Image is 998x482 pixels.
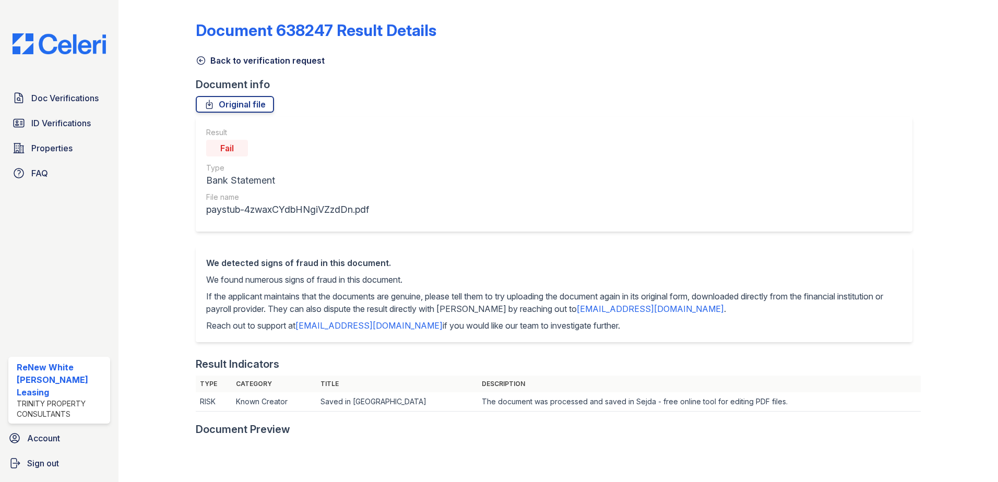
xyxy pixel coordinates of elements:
[196,376,232,392] th: Type
[206,319,902,332] p: Reach out to support at if you would like our team to investigate further.
[8,88,110,109] a: Doc Verifications
[724,304,726,314] span: .
[8,138,110,159] a: Properties
[232,392,316,412] td: Known Creator
[206,202,369,217] div: paystub-4zwaxCYdbHNgiVZzdDn.pdf
[206,273,902,286] p: We found numerous signs of fraud in this document.
[196,54,325,67] a: Back to verification request
[206,192,369,202] div: File name
[196,77,921,92] div: Document info
[232,376,316,392] th: Category
[4,428,114,449] a: Account
[206,127,369,138] div: Result
[577,304,724,314] a: [EMAIL_ADDRESS][DOMAIN_NAME]
[478,376,921,392] th: Description
[17,399,106,419] div: Trinity Property Consultants
[196,422,290,437] div: Document Preview
[478,392,921,412] td: The document was processed and saved in Sejda - free online tool for editing PDF files.
[4,453,114,474] a: Sign out
[196,392,232,412] td: RISK
[31,92,99,104] span: Doc Verifications
[27,457,59,469] span: Sign out
[31,167,48,179] span: FAQ
[4,33,114,54] img: CE_Logo_Blue-a8612792a0a2168367f1c8372b55b34899dd931a85d93a1a3d3e32e68fde9ad4.png
[206,290,902,315] p: If the applicant maintains that the documents are genuine, please tell them to try uploading the ...
[316,392,478,412] td: Saved in [GEOGRAPHIC_DATA]
[206,257,902,269] div: We detected signs of fraud in this document.
[295,320,443,331] a: [EMAIL_ADDRESS][DOMAIN_NAME]
[31,142,73,154] span: Properties
[316,376,478,392] th: Title
[206,173,369,188] div: Bank Statement
[206,163,369,173] div: Type
[31,117,91,129] span: ID Verifications
[206,140,248,156] div: Fail
[17,361,106,399] div: ReNew White [PERSON_NAME] Leasing
[27,432,60,444] span: Account
[8,163,110,184] a: FAQ
[196,357,279,371] div: Result Indicators
[196,21,436,40] a: Document 638247 Result Details
[8,113,110,134] a: ID Verifications
[196,96,274,113] a: Original file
